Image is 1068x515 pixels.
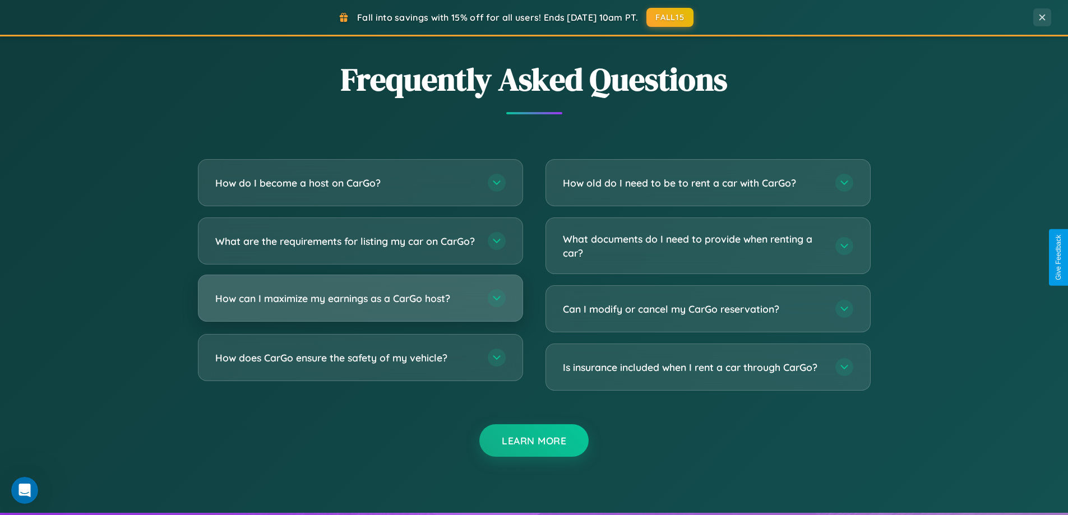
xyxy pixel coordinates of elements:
[215,234,477,248] h3: What are the requirements for listing my car on CarGo?
[215,351,477,365] h3: How does CarGo ensure the safety of my vehicle?
[215,291,477,305] h3: How can I maximize my earnings as a CarGo host?
[563,360,824,374] h3: Is insurance included when I rent a car through CarGo?
[563,232,824,259] h3: What documents do I need to provide when renting a car?
[1055,235,1062,280] div: Give Feedback
[357,12,638,23] span: Fall into savings with 15% off for all users! Ends [DATE] 10am PT.
[215,176,477,190] h3: How do I become a host on CarGo?
[563,176,824,190] h3: How old do I need to be to rent a car with CarGo?
[563,302,824,316] h3: Can I modify or cancel my CarGo reservation?
[11,477,38,504] iframe: Intercom live chat
[646,8,693,27] button: FALL15
[479,424,589,457] button: Learn More
[198,58,871,101] h2: Frequently Asked Questions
